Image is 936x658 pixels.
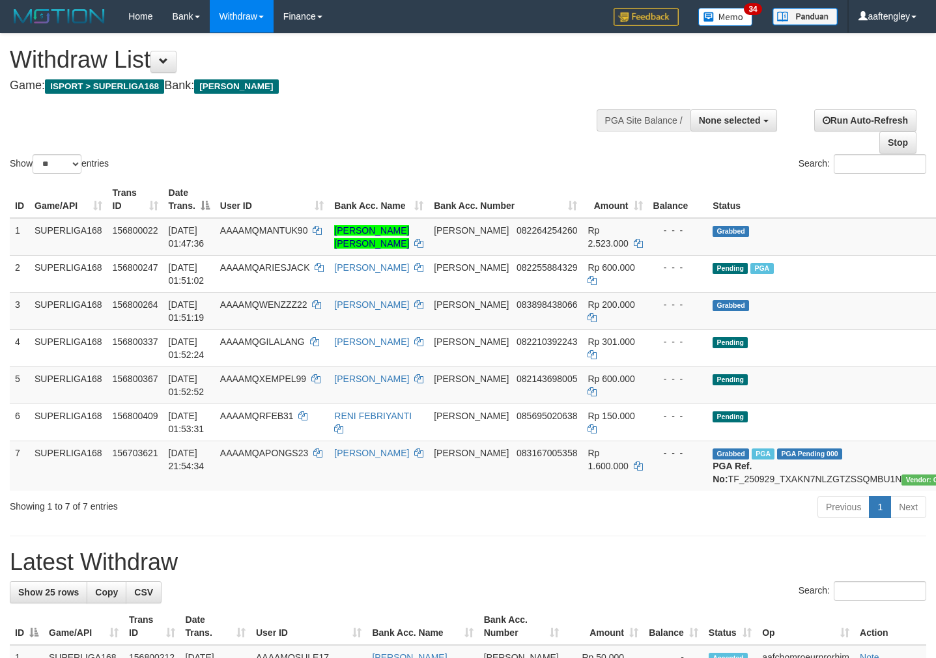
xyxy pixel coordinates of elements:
span: [DATE] 01:53:31 [169,411,205,434]
th: Amount: activate to sort column ascending [564,608,644,645]
div: PGA Site Balance / [597,109,690,131]
select: Showentries [33,154,81,174]
img: Feedback.jpg [614,8,679,26]
label: Show entries [10,154,109,174]
th: ID: activate to sort column descending [10,608,44,645]
span: 156800337 [113,336,158,347]
img: Button%20Memo.svg [698,8,753,26]
label: Search: [799,154,926,174]
td: SUPERLIGA168 [29,404,107,441]
label: Search: [799,581,926,601]
span: [PERSON_NAME] [434,299,509,310]
b: PGA Ref. No: [713,461,752,484]
th: Op: activate to sort column ascending [757,608,855,645]
a: Copy [87,581,126,603]
span: AAAAMQAPONGS23 [220,448,308,458]
a: [PERSON_NAME] [334,262,409,273]
th: Trans ID: activate to sort column ascending [124,608,180,645]
th: User ID: activate to sort column ascending [215,181,329,218]
input: Search: [834,581,926,601]
span: Copy 082210392243 to clipboard [517,336,577,347]
span: AAAAMQARIESJACK [220,262,310,273]
span: [DATE] 21:54:34 [169,448,205,471]
input: Search: [834,154,926,174]
span: [DATE] 01:47:36 [169,225,205,249]
span: [PERSON_NAME] [434,336,509,347]
span: 156800367 [113,374,158,384]
span: 34 [744,3,761,15]
span: Rp 600.000 [588,262,634,273]
span: 156800409 [113,411,158,421]
span: Copy 082255884329 to clipboard [517,262,577,273]
span: Pending [713,263,748,274]
span: 156800264 [113,299,158,310]
span: ISPORT > SUPERLIGA168 [45,79,164,94]
a: Next [890,496,926,518]
a: [PERSON_NAME] [334,374,409,384]
span: AAAAMQGILALANG [220,336,305,347]
th: Status: activate to sort column ascending [703,608,757,645]
span: [PERSON_NAME] [434,374,509,384]
th: Bank Acc. Number: activate to sort column ascending [479,608,564,645]
span: [PERSON_NAME] [434,262,509,273]
td: SUPERLIGA168 [29,441,107,491]
span: [PERSON_NAME] [434,225,509,236]
td: 2 [10,255,29,292]
div: - - - [653,446,703,459]
span: Grabbed [713,300,749,311]
span: Rp 301.000 [588,336,634,347]
th: Game/API: activate to sort column ascending [29,181,107,218]
span: Copy [95,587,118,597]
span: Grabbed [713,448,749,459]
td: 3 [10,292,29,329]
a: Stop [879,131,916,154]
th: Bank Acc. Number: activate to sort column ascending [429,181,582,218]
span: Marked by aafromsomean [750,263,773,274]
span: 156703621 [113,448,158,458]
a: [PERSON_NAME] [PERSON_NAME] [334,225,409,249]
span: Pending [713,411,748,422]
div: - - - [653,409,703,422]
div: - - - [653,298,703,311]
span: PGA Pending [777,448,842,459]
span: 156800247 [113,262,158,273]
div: Showing 1 to 7 of 7 entries [10,495,380,513]
span: AAAAMQRFEB31 [220,411,294,421]
span: Copy 082264254260 to clipboard [517,225,577,236]
a: Previous [817,496,870,518]
a: RENI FEBRIYANTI [334,411,412,421]
td: 5 [10,366,29,404]
img: MOTION_logo.png [10,7,109,26]
a: Show 25 rows [10,581,87,603]
h1: Withdraw List [10,47,611,73]
span: Rp 1.600.000 [588,448,628,471]
span: Pending [713,337,748,348]
th: Action [855,608,926,645]
span: Rp 2.523.000 [588,225,628,249]
span: [DATE] 01:52:24 [169,336,205,360]
a: [PERSON_NAME] [334,336,409,347]
span: AAAAMQXEMPEL99 [220,374,306,384]
td: SUPERLIGA168 [29,292,107,329]
td: SUPERLIGA168 [29,366,107,404]
a: [PERSON_NAME] [334,448,409,458]
th: Balance: activate to sort column ascending [644,608,703,645]
span: [DATE] 01:51:19 [169,299,205,323]
td: SUPERLIGA168 [29,218,107,256]
span: Copy 083898438066 to clipboard [517,299,577,310]
span: Rp 150.000 [588,411,634,421]
span: Pending [713,374,748,385]
span: AAAAMQMANTUK90 [220,225,308,236]
td: SUPERLIGA168 [29,329,107,366]
th: Date Trans.: activate to sort column ascending [180,608,251,645]
th: Date Trans.: activate to sort column descending [163,181,215,218]
h4: Game: Bank: [10,79,611,92]
td: SUPERLIGA168 [29,255,107,292]
div: - - - [653,224,703,237]
a: 1 [869,496,891,518]
img: panduan.png [773,8,838,25]
th: Bank Acc. Name: activate to sort column ascending [329,181,429,218]
span: None selected [699,115,761,126]
span: [PERSON_NAME] [434,411,509,421]
span: Grabbed [713,226,749,237]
